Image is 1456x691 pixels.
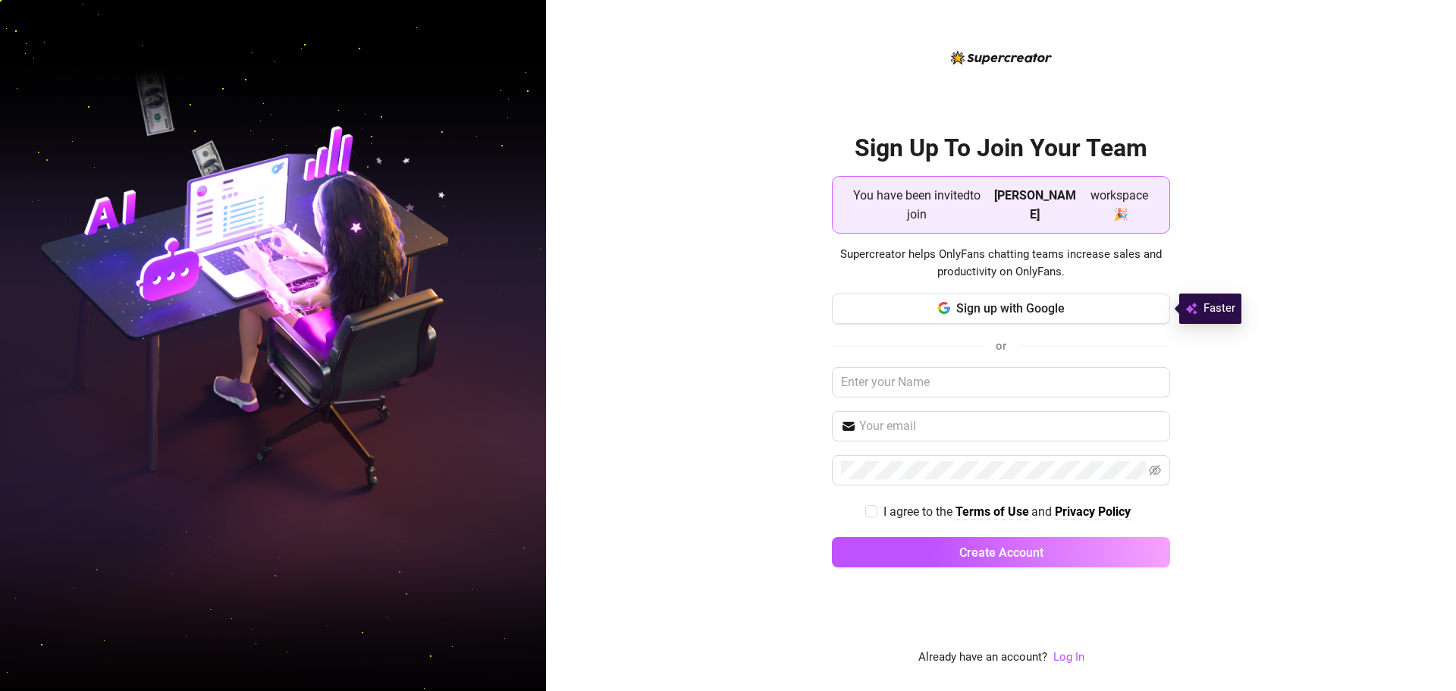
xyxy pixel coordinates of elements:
[918,649,1047,667] span: Already have an account?
[996,339,1006,353] span: or
[845,186,988,224] span: You have been invited to join
[959,545,1043,560] span: Create Account
[832,294,1170,324] button: Sign up with Google
[832,537,1170,567] button: Create Account
[1203,300,1235,318] span: Faster
[951,51,1052,64] img: logo-BBDzfeDw.svg
[956,301,1065,316] span: Sign up with Google
[832,246,1170,281] span: Supercreator helps OnlyFans chatting teams increase sales and productivity on OnlyFans.
[1053,650,1084,664] a: Log In
[1031,504,1055,519] span: and
[955,504,1029,520] a: Terms of Use
[1185,300,1197,318] img: svg%3e
[883,504,955,519] span: I agree to the
[859,417,1161,435] input: Your email
[994,188,1076,221] strong: [PERSON_NAME]
[832,133,1170,164] h2: Sign Up To Join Your Team
[1055,504,1131,519] strong: Privacy Policy
[1055,504,1131,520] a: Privacy Policy
[1082,186,1157,224] span: workspace 🎉
[1053,649,1084,667] a: Log In
[955,504,1029,519] strong: Terms of Use
[832,367,1170,397] input: Enter your Name
[1149,464,1161,476] span: eye-invisible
